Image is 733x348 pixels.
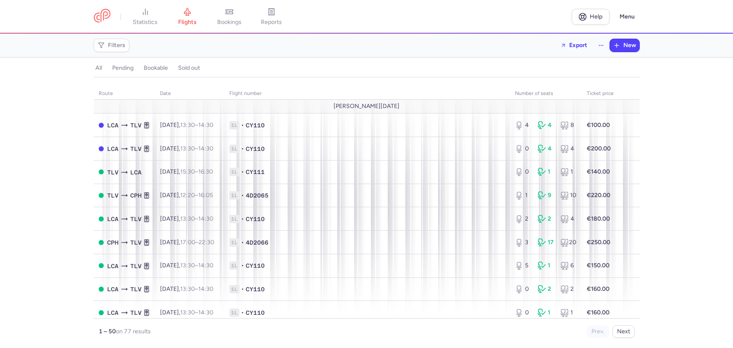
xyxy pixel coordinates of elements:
[208,8,250,26] a: bookings
[538,191,554,200] div: 9
[246,191,268,200] span: 4D2065
[515,145,531,153] div: 0
[107,308,118,317] span: LCA
[229,145,239,153] span: 1L
[180,262,195,269] time: 13:30
[155,87,224,100] th: date
[250,8,292,26] a: reports
[515,285,531,293] div: 0
[560,191,576,200] div: 10
[130,238,142,247] span: TLV
[538,261,554,270] div: 1
[180,192,213,199] span: –
[198,309,213,316] time: 14:30
[560,261,576,270] div: 6
[555,39,593,52] button: Export
[99,328,116,335] strong: 1 – 50
[241,215,244,223] span: •
[560,285,576,293] div: 2
[112,64,134,72] h4: pending
[160,262,213,269] span: [DATE],
[94,9,110,24] a: CitizenPlane red outlined logo
[538,285,554,293] div: 2
[107,191,118,200] span: TLV
[160,215,213,222] span: [DATE],
[144,64,168,72] h4: bookable
[180,168,213,175] span: –
[107,144,118,153] span: LCA
[560,308,576,317] div: 1
[538,215,554,223] div: 2
[180,239,195,246] time: 17:00
[180,121,213,129] span: –
[538,168,554,176] div: 1
[241,168,244,176] span: •
[246,145,265,153] span: CY110
[180,145,213,152] span: –
[515,308,531,317] div: 0
[246,168,265,176] span: CY111
[130,308,142,317] span: TLV
[180,145,195,152] time: 13:30
[587,215,610,222] strong: €180.00
[515,168,531,176] div: 0
[180,285,195,293] time: 13:30
[217,18,242,26] span: bookings
[560,168,576,176] div: 1
[180,309,213,316] span: –
[538,238,554,247] div: 17
[246,261,265,270] span: CY110
[107,285,118,294] span: LCA
[180,168,195,175] time: 15:30
[130,261,142,271] span: TLV
[241,261,244,270] span: •
[160,239,214,246] span: [DATE],
[560,215,576,223] div: 4
[538,308,554,317] div: 1
[178,64,200,72] h4: sold out
[612,325,635,338] button: Next
[246,308,265,317] span: CY110
[610,39,639,52] button: New
[587,192,610,199] strong: €220.00
[261,18,282,26] span: reports
[180,215,195,222] time: 13:30
[108,42,125,49] span: Filters
[107,121,118,130] span: LCA
[180,192,195,199] time: 12:20
[241,191,244,200] span: •
[246,285,265,293] span: CY110
[160,168,213,175] span: [DATE],
[130,168,142,177] span: LCA
[515,238,531,247] div: 3
[198,121,213,129] time: 14:30
[515,261,531,270] div: 5
[560,145,576,153] div: 4
[623,42,636,49] span: New
[130,191,142,200] span: CPH
[94,39,129,52] button: Filters
[180,239,214,246] span: –
[246,238,268,247] span: 4D2066
[538,145,554,153] div: 4
[587,309,610,316] strong: €160.00
[107,238,118,247] span: CPH
[180,215,213,222] span: –
[130,214,142,224] span: TLV
[180,262,213,269] span: –
[241,308,244,317] span: •
[180,309,195,316] time: 13:30
[130,121,142,130] span: TLV
[160,145,213,152] span: [DATE],
[198,192,213,199] time: 16:05
[166,8,208,26] a: flights
[130,285,142,294] span: TLV
[572,9,610,25] a: Help
[229,215,239,223] span: 1L
[515,215,531,223] div: 2
[107,168,118,177] span: TLV
[587,121,610,129] strong: €100.00
[510,87,582,100] th: number of seats
[160,192,213,199] span: [DATE],
[241,238,244,247] span: •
